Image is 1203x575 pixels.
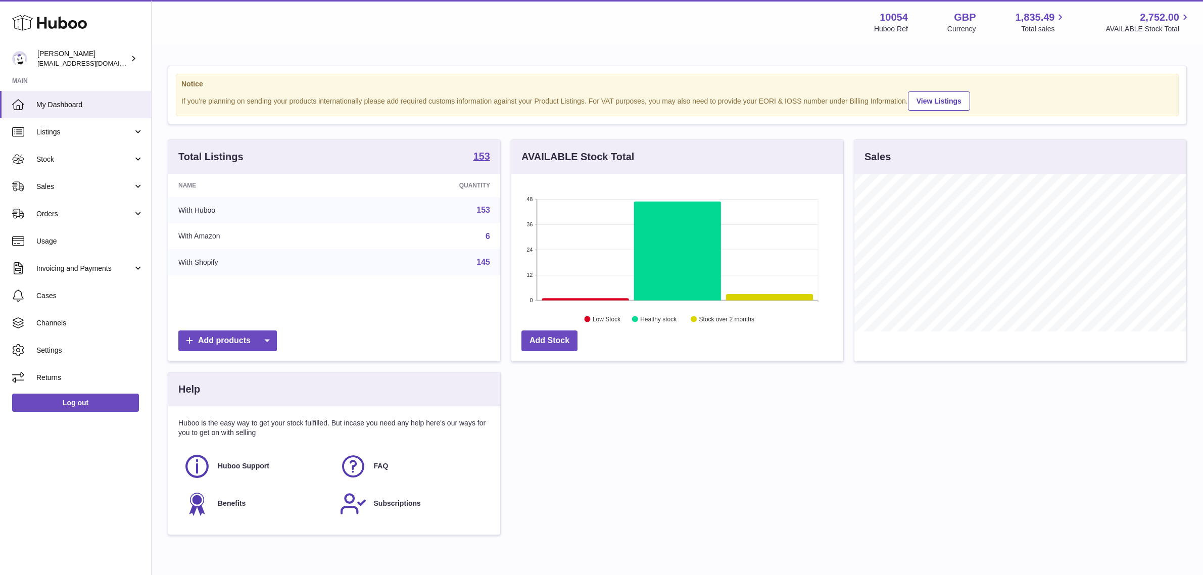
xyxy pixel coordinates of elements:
[37,59,149,67] span: [EMAIL_ADDRESS][DOMAIN_NAME]
[181,79,1173,89] strong: Notice
[12,51,27,66] img: internalAdmin-10054@internal.huboo.com
[1105,11,1191,34] a: 2,752.00 AVAILABLE Stock Total
[36,182,133,191] span: Sales
[473,151,490,163] a: 153
[476,206,490,214] a: 153
[374,461,389,471] span: FAQ
[178,150,244,164] h3: Total Listings
[183,453,329,480] a: Huboo Support
[521,330,578,351] a: Add Stock
[473,151,490,161] strong: 153
[218,461,269,471] span: Huboo Support
[1016,11,1055,24] span: 1,835.49
[874,24,908,34] div: Huboo Ref
[36,318,143,328] span: Channels
[530,297,533,303] text: 0
[168,197,350,223] td: With Huboo
[36,346,143,355] span: Settings
[340,490,486,517] a: Subscriptions
[178,382,200,396] h3: Help
[36,291,143,301] span: Cases
[12,394,139,412] a: Log out
[880,11,908,24] strong: 10054
[168,223,350,250] td: With Amazon
[526,272,533,278] text: 12
[36,100,143,110] span: My Dashboard
[350,174,500,197] th: Quantity
[1021,24,1066,34] span: Total sales
[36,373,143,382] span: Returns
[486,232,490,241] a: 6
[218,499,246,508] span: Benefits
[37,49,128,68] div: [PERSON_NAME]
[640,316,677,323] text: Healthy stock
[864,150,891,164] h3: Sales
[36,236,143,246] span: Usage
[954,11,976,24] strong: GBP
[1016,11,1067,34] a: 1,835.49 Total sales
[183,490,329,517] a: Benefits
[374,499,421,508] span: Subscriptions
[36,264,133,273] span: Invoicing and Payments
[36,127,133,137] span: Listings
[168,249,350,275] td: With Shopify
[526,196,533,202] text: 48
[181,90,1173,111] div: If you're planning on sending your products internationally please add required customs informati...
[908,91,970,111] a: View Listings
[476,258,490,266] a: 145
[178,330,277,351] a: Add products
[1140,11,1179,24] span: 2,752.00
[36,155,133,164] span: Stock
[699,316,754,323] text: Stock over 2 months
[593,316,621,323] text: Low Stock
[1105,24,1191,34] span: AVAILABLE Stock Total
[526,247,533,253] text: 24
[526,221,533,227] text: 36
[340,453,486,480] a: FAQ
[947,24,976,34] div: Currency
[178,418,490,438] p: Huboo is the easy way to get your stock fulfilled. But incase you need any help here's our ways f...
[521,150,634,164] h3: AVAILABLE Stock Total
[168,174,350,197] th: Name
[36,209,133,219] span: Orders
